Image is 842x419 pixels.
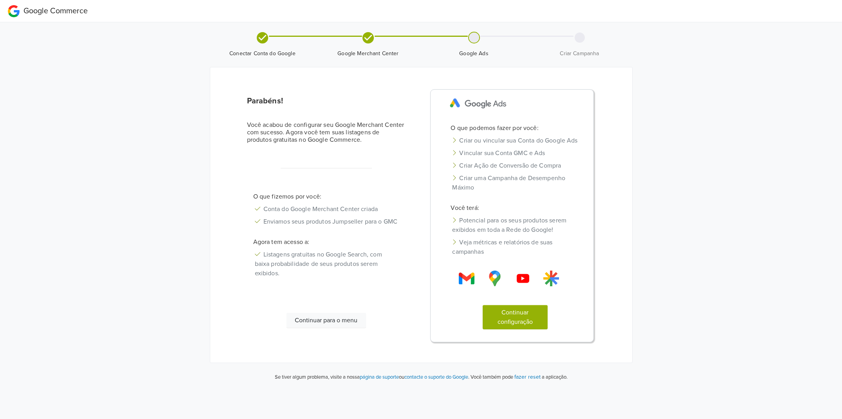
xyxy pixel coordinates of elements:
img: Gmail Logo [487,271,503,286]
li: Criar uma Campanha de Desempenho Máximo [444,172,586,194]
span: Conectar Conta do Google [213,50,312,58]
span: Google Merchant Center [319,50,418,58]
img: Gmail Logo [459,271,474,286]
button: Continuar para o menu [287,313,366,328]
button: Continuar configuração [483,305,548,329]
p: Agora tem acesso a: [247,237,406,247]
h5: Parabéns! [247,96,406,106]
h6: Você acabou de configurar seu Google Merchant Center com sucesso. Agora você tem suas listagens d... [247,121,406,144]
li: Vincular sua Conta GMC e Ads [444,147,586,159]
p: Você terá: [444,203,586,213]
li: Veja métricas e relatórios de suas campanhas [444,236,586,258]
span: Criar Campanha [530,50,629,58]
a: página de suporte [360,374,399,380]
li: Conta do Google Merchant Center criada [247,203,406,215]
li: Listagens gratuitas no Google Search, com baixa probabilidade de seus produtos serem exibidos. [247,248,406,280]
button: fazer reset [514,372,541,381]
img: Google Ads Logo [444,93,512,114]
li: Criar ou vincular sua Conta do Google Ads [444,134,586,147]
li: Enviamos seus produtos Jumpseller para o GMC [247,215,406,228]
img: Gmail Logo [515,271,531,286]
a: contacte o suporte do Google [404,374,468,380]
p: O que fizemos por você: [247,192,406,201]
p: Se tiver algum problema, visite a nossa ou . [275,374,469,381]
p: Você também pode a aplicação. [469,372,568,381]
span: Google Ads [424,50,524,58]
p: O que podemos fazer por você: [444,123,586,133]
span: Google Commerce [23,6,88,16]
li: Potencial para os seus produtos serem exibidos em toda a Rede do Google! [444,214,586,236]
li: Criar Ação de Conversão de Compra [444,159,586,172]
img: Gmail Logo [543,271,559,286]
